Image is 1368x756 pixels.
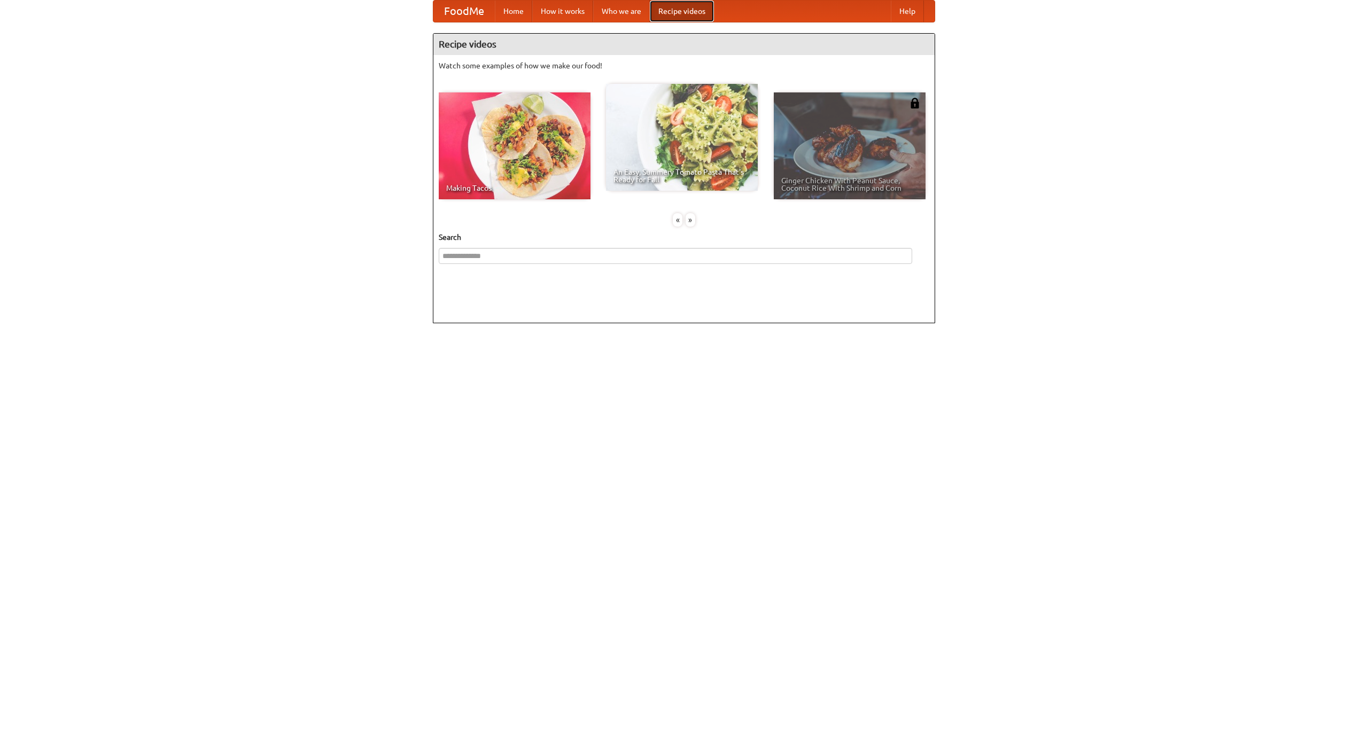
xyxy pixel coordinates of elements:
span: An Easy, Summery Tomato Pasta That's Ready for Fall [613,168,750,183]
a: Recipe videos [650,1,714,22]
img: 483408.png [910,98,920,108]
h5: Search [439,232,929,243]
div: « [673,213,682,227]
a: Home [495,1,532,22]
span: Making Tacos [446,184,583,192]
a: Help [891,1,924,22]
a: Who we are [593,1,650,22]
a: Making Tacos [439,92,590,199]
a: How it works [532,1,593,22]
a: An Easy, Summery Tomato Pasta That's Ready for Fall [606,84,758,191]
h4: Recipe videos [433,34,935,55]
div: » [686,213,695,227]
p: Watch some examples of how we make our food! [439,60,929,71]
a: FoodMe [433,1,495,22]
